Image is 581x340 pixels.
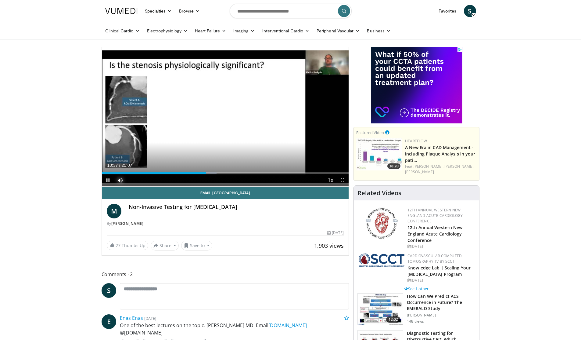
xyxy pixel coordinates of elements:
button: Playback Rate [324,174,336,186]
button: Mute [114,174,126,186]
a: E [102,314,116,329]
div: By [107,221,344,226]
div: [DATE] [407,278,474,283]
img: 738d0e2d-290f-4d89-8861-908fb8b721dc.150x105_q85_crop-smart_upscale.jpg [356,138,402,170]
a: S [464,5,476,17]
video-js: Video Player [102,47,349,187]
button: Save to [181,241,212,250]
h4: Related Videos [357,189,401,197]
a: [PERSON_NAME], [414,164,443,169]
p: One of the best lectures on the topic. [PERSON_NAME] MD. Email @[DOMAIN_NAME] [120,322,349,336]
span: 10:37 [107,163,118,168]
a: Interventional Cardio [259,25,313,37]
a: Clinical Cardio [102,25,143,37]
span: 12:02 [386,316,401,323]
a: Imaging [230,25,259,37]
a: 38:20 [356,138,402,170]
div: [DATE] [327,230,344,236]
span: 25:07 [121,163,132,168]
a: Heart Failure [191,25,230,37]
div: [DATE] [407,244,474,249]
a: [DOMAIN_NAME] [268,322,307,329]
small: Featured Video [356,130,384,135]
span: 1,903 views [314,242,344,249]
div: Progress Bar [102,172,349,174]
span: 38:20 [387,163,400,169]
a: Cardiovascular Computed Tomography TV by SCCT [407,253,462,264]
img: 0954f259-7907-4053-a817-32a96463ecc8.png.150x105_q85_autocrop_double_scale_upscale_version-0.2.png [365,207,399,239]
a: 12:02 How Can We Predict ACS Occurrence in Future? The EMERALD Study [PERSON_NAME] 148 views [357,293,475,326]
h3: How Can We Predict ACS Occurrence in Future? The EMERALD Study [407,293,475,312]
span: 27 [116,243,120,248]
a: [PERSON_NAME] [405,169,434,174]
img: c1d4975e-bb9a-4212-93f4-029552a5e728.150x105_q85_crop-smart_upscale.jpg [358,294,403,325]
a: See 1 other [404,286,429,291]
a: S [102,283,116,298]
span: / [119,163,120,168]
a: Heartflow [405,138,427,144]
button: Pause [102,174,114,186]
img: VuMedi Logo [105,8,138,14]
a: 12th Annual Western New England Acute Cardiology Conference [407,207,463,224]
a: Specialties [141,5,176,17]
small: [DATE] [144,316,156,321]
a: Email [GEOGRAPHIC_DATA] [102,187,349,199]
a: A New Era in CAD Management - including Plaque Analysis in your pati… [405,144,475,163]
iframe: Advertisement [371,47,462,123]
a: Electrophysiology [143,25,191,37]
a: 12th Annual Western New England Acute Cardiology Conference [407,225,462,243]
p: 148 views [407,319,424,324]
a: Knowledge Lab | Scaling Your [MEDICAL_DATA] Program [407,265,471,277]
button: Share [151,241,179,250]
input: Search topics, interventions [230,4,352,18]
a: Favorites [435,5,460,17]
a: [PERSON_NAME], [444,164,474,169]
a: Business [363,25,394,37]
h4: Non-Invasive Testing for [MEDICAL_DATA] [129,204,344,210]
span: Comments 2 [102,270,349,278]
a: Enas Enas [120,315,143,321]
a: [PERSON_NAME] [111,221,144,226]
p: [PERSON_NAME] [407,313,475,318]
a: 27 Thumbs Up [107,241,148,250]
button: Fullscreen [336,174,349,186]
a: Browse [175,5,203,17]
div: Feat. [405,164,477,175]
a: Peripheral Vascular [313,25,363,37]
img: 51a70120-4f25-49cc-93a4-67582377e75f.png.150x105_q85_autocrop_double_scale_upscale_version-0.2.png [359,253,404,267]
a: M [107,204,121,218]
